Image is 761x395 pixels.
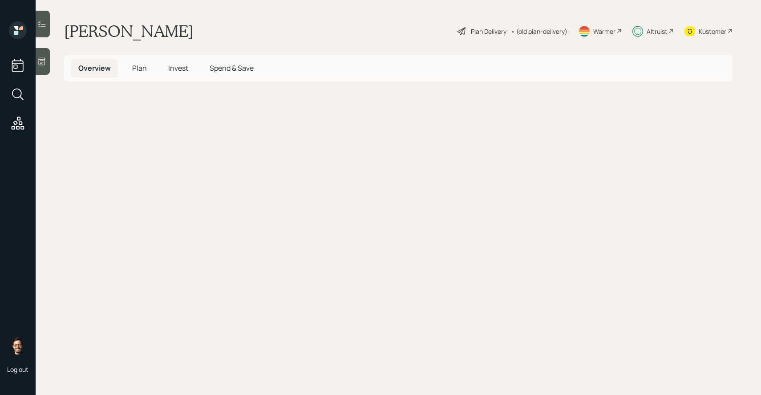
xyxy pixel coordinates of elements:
[168,63,188,73] span: Invest
[699,27,726,36] div: Kustomer
[593,27,615,36] div: Warmer
[78,63,111,73] span: Overview
[7,365,28,374] div: Log out
[64,21,194,41] h1: [PERSON_NAME]
[471,27,506,36] div: Plan Delivery
[511,27,567,36] div: • (old plan-delivery)
[647,27,668,36] div: Altruist
[210,63,254,73] span: Spend & Save
[132,63,147,73] span: Plan
[9,337,27,355] img: sami-boghos-headshot.png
